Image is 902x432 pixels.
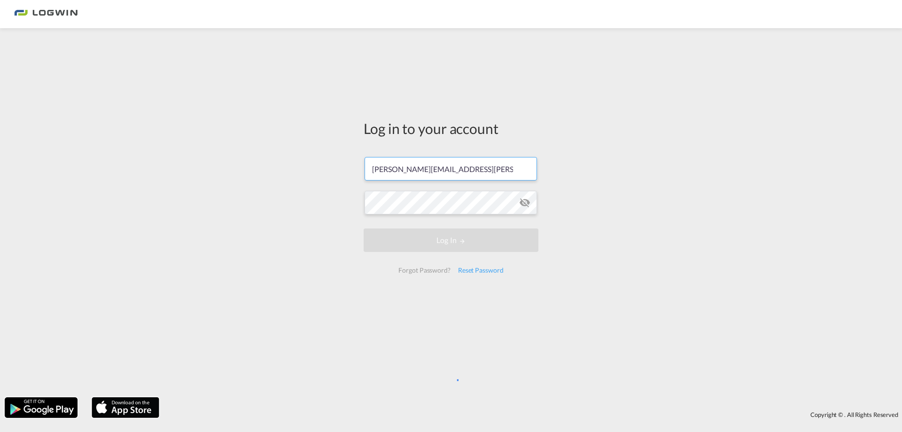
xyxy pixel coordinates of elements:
[519,197,530,208] md-icon: icon-eye-off
[365,157,537,181] input: Enter email/phone number
[395,262,454,279] div: Forgot Password?
[91,396,160,419] img: apple.png
[364,228,538,252] button: LOGIN
[454,262,507,279] div: Reset Password
[14,4,78,25] img: 2761ae10d95411efa20a1f5e0282d2d7.png
[164,407,902,423] div: Copyright © . All Rights Reserved
[364,118,538,138] div: Log in to your account
[4,396,78,419] img: google.png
